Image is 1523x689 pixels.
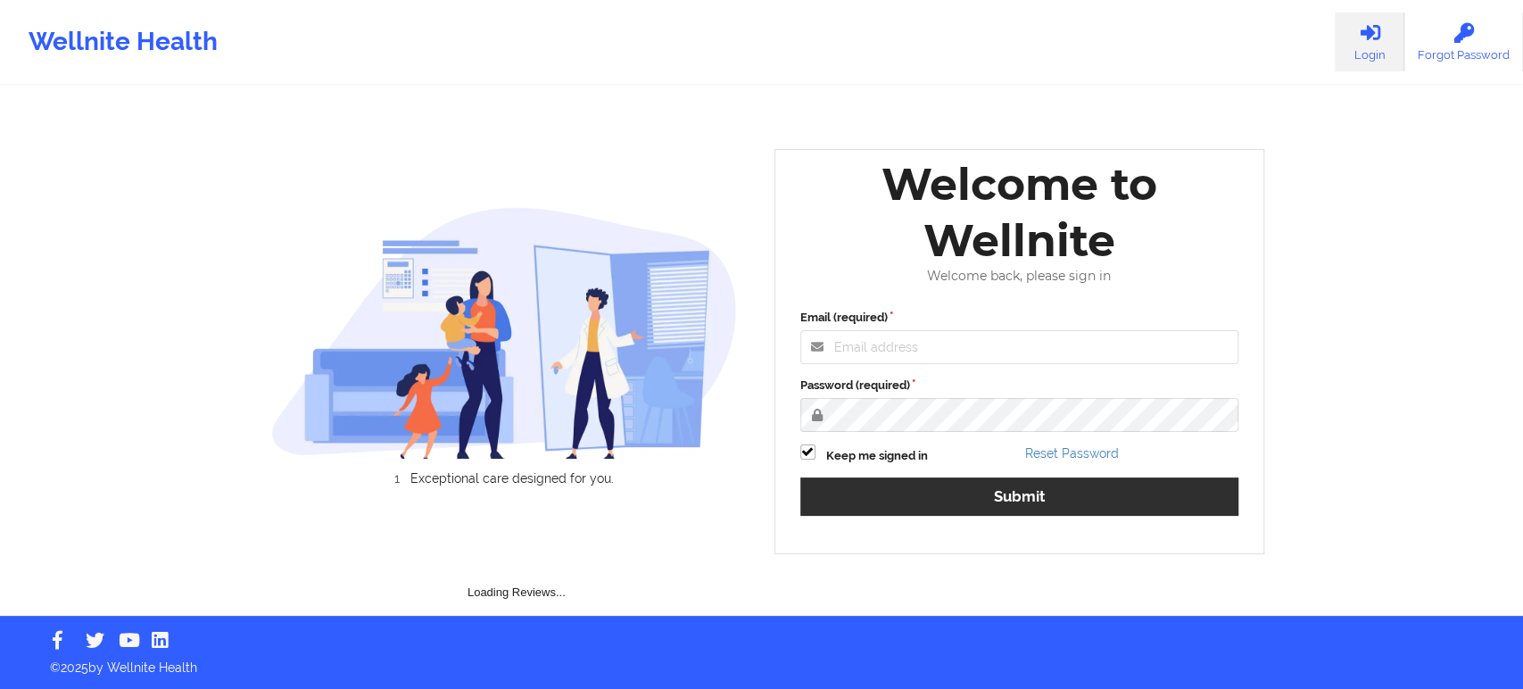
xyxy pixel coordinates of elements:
[1404,12,1523,71] a: Forgot Password
[788,269,1252,284] div: Welcome back, please sign in
[800,309,1239,327] label: Email (required)
[271,516,762,602] div: Loading Reviews...
[287,471,737,486] li: Exceptional care designed for you.
[1025,446,1119,461] a: Reset Password
[800,377,1239,394] label: Password (required)
[788,156,1252,269] div: Welcome to Wellnite
[826,447,928,465] label: Keep me signed in
[271,206,737,459] img: wellnite-auth-hero_200.c722682e.png
[800,477,1239,516] button: Submit
[37,646,1486,677] p: © 2025 by Wellnite Health
[800,330,1239,364] input: Email address
[1335,12,1404,71] a: Login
